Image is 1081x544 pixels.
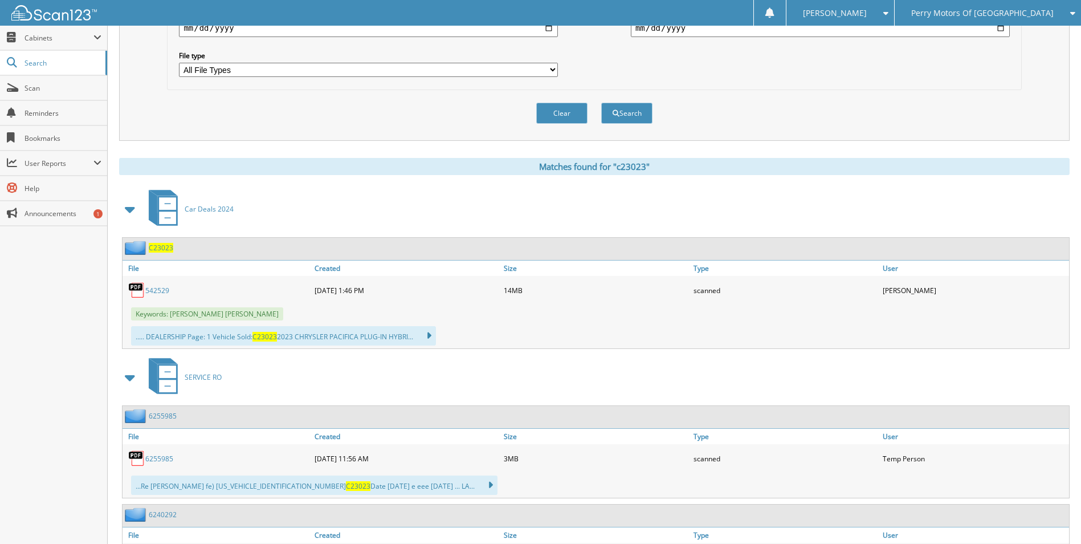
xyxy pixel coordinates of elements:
a: Size [501,527,690,543]
input: end [631,19,1010,37]
a: Created [312,527,501,543]
a: Car Deals 2024 [142,186,234,232]
span: Help [25,184,101,193]
a: User [880,261,1069,276]
img: folder2.png [125,241,149,255]
span: C23023 [346,481,370,491]
span: User Reports [25,159,93,168]
div: scanned [691,279,880,302]
a: 6255985 [149,411,177,421]
a: 542529 [145,286,169,295]
a: Created [312,261,501,276]
span: Reminders [25,108,101,118]
a: Type [691,527,880,543]
span: Bookmarks [25,133,101,143]
a: Created [312,429,501,444]
div: [PERSON_NAME] [880,279,1069,302]
span: SERVICE RO [185,372,222,382]
a: Type [691,261,880,276]
span: Announcements [25,209,101,218]
a: File [123,261,312,276]
a: C23023 [149,243,173,253]
a: Size [501,429,690,444]
a: Size [501,261,690,276]
a: Type [691,429,880,444]
a: SERVICE RO [142,355,222,400]
span: Keywords: [PERSON_NAME] [PERSON_NAME] [131,307,283,320]
img: scan123-logo-white.svg [11,5,97,21]
img: folder2.png [125,409,149,423]
button: Search [601,103,652,124]
a: User [880,527,1069,543]
a: 6255985 [145,454,173,464]
a: User [880,429,1069,444]
div: Matches found for "c23023" [119,158,1070,175]
div: 3MB [501,447,690,470]
span: Scan [25,83,101,93]
div: [DATE] 11:56 AM [312,447,501,470]
div: ..... DEALERSHIP Page: 1 Vehicle Sold: 2023 CHRYSLER PACIFICA PLUG-IN HYBRI... [131,326,436,346]
img: PDF.png [128,450,145,467]
span: Perry Motors Of [GEOGRAPHIC_DATA] [911,10,1054,17]
div: 1 [93,209,103,218]
img: PDF.png [128,282,145,299]
span: [PERSON_NAME] [803,10,867,17]
div: 14MB [501,279,690,302]
span: Car Deals 2024 [185,204,234,214]
div: Temp Person [880,447,1069,470]
span: C23023 [252,332,277,342]
a: 6240292 [149,510,177,519]
a: File [123,429,312,444]
div: ...Re [PERSON_NAME] fe) [US_VEHICLE_IDENTIFICATION_NUMBER] Date [DATE] e eee [DATE] ... LA... [131,476,497,495]
input: start [179,19,558,37]
label: File type [179,51,558,60]
span: Cabinets [25,33,93,43]
div: scanned [691,447,880,470]
button: Clear [536,103,588,124]
a: File [123,527,312,543]
span: Search [25,58,100,68]
div: [DATE] 1:46 PM [312,279,501,302]
img: folder2.png [125,508,149,522]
